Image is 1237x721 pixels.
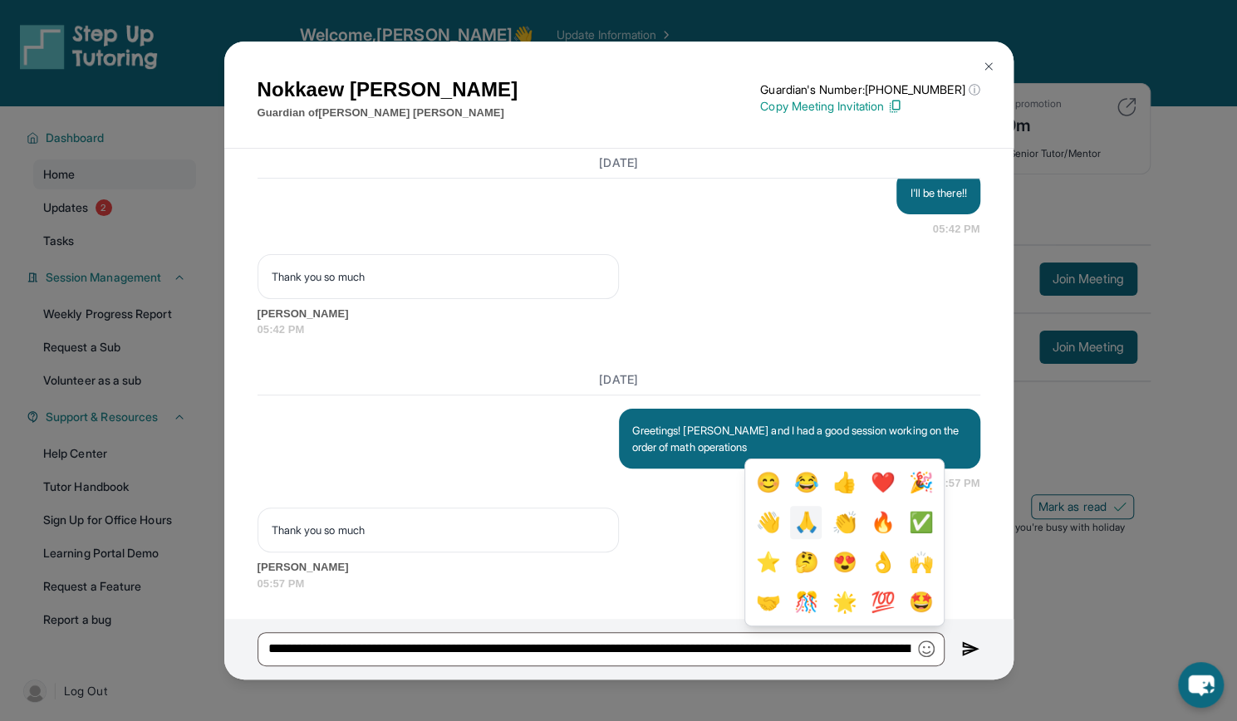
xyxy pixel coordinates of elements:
h1: Nokkaew [PERSON_NAME] [258,75,518,105]
button: 😊 [752,466,783,499]
span: 05:57 PM [258,576,980,592]
span: 05:57 PM [933,475,980,492]
button: 🤔 [790,546,822,579]
button: 🔥 [867,506,899,539]
img: Send icon [961,639,980,659]
button: 😂 [790,466,822,499]
button: chat-button [1178,662,1224,708]
p: Thank you so much [272,522,605,538]
img: Copy Icon [887,99,902,114]
span: 05:42 PM [258,321,980,338]
img: Close Icon [982,60,995,73]
span: [PERSON_NAME] [258,559,980,576]
p: Greetings! [PERSON_NAME] and I had a good session working on the order of math operations [632,422,967,455]
button: 🙏 [790,506,822,539]
span: ⓘ [968,81,979,98]
button: 🎉 [906,466,937,499]
button: ✅ [906,506,937,539]
button: 🙌 [906,546,937,579]
h3: [DATE] [258,371,980,388]
button: 😍 [828,546,860,579]
p: Copy Meeting Invitation [760,98,979,115]
p: Thank you so much [272,268,605,285]
button: 💯 [867,586,899,619]
button: 👋 [752,506,783,539]
button: ❤️ [867,466,899,499]
button: 🤩 [906,586,937,619]
span: 05:42 PM [933,221,980,238]
button: 🎊 [790,586,822,619]
p: Guardian's Number: [PHONE_NUMBER] [760,81,979,98]
img: Emoji [918,640,935,657]
button: 🌟 [828,586,860,619]
button: 👍 [828,466,860,499]
span: [PERSON_NAME] [258,306,980,322]
button: 👌 [867,546,899,579]
button: ⭐ [752,546,783,579]
button: 🤝 [752,586,783,619]
button: 👏 [828,506,860,539]
p: I'll be there!! [910,184,966,201]
h3: [DATE] [258,155,980,172]
p: Guardian of [PERSON_NAME] [PERSON_NAME] [258,105,518,121]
